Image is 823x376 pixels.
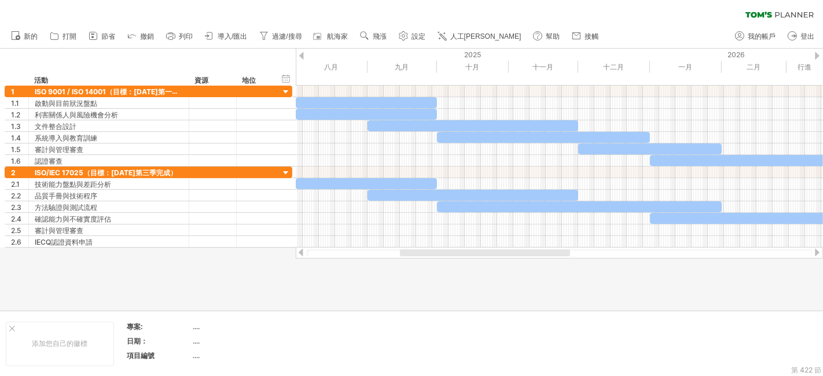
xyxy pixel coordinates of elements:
a: 飛漲 [357,29,390,44]
font: 系統導入與教育訓練 [35,134,97,142]
font: 1 [11,87,14,96]
div: 2025年10月 [437,61,509,73]
font: 2.1 [11,180,20,189]
div: 2025年8月 [296,61,368,73]
font: 打開 [63,32,76,40]
font: 十月 [466,62,480,71]
font: 導入/匯出 [218,32,247,40]
font: 2026 [728,50,745,59]
a: 航海家 [311,29,351,44]
div: 2025年9月 [368,61,437,73]
a: 過濾/搜尋 [256,29,305,44]
font: 技術能力盤點與差距分析 [35,180,111,189]
font: 航海家 [327,32,348,40]
font: 2.6 [11,238,21,246]
div: 2026年2月 [722,61,787,73]
font: 方法驗證與測試流程 [35,203,97,212]
a: 撤銷 [124,29,157,44]
font: IECQ認證資料申請 [35,238,93,246]
a: 幫助 [530,29,563,44]
font: 1.3 [11,122,21,131]
font: 十二月 [604,62,624,71]
font: 接觸 [585,32,598,40]
font: 確認能力與不確實度評估 [35,215,111,223]
font: 第 422 節 [791,366,821,374]
font: 2.4 [11,215,21,223]
font: 啟動與目前狀況盤點 [35,99,97,108]
font: 九月 [395,62,409,71]
a: 接觸 [569,29,602,44]
div: 2025年11月 [509,61,578,73]
font: 資源 [194,76,208,84]
font: 撤銷 [140,32,154,40]
font: 文件整合設計 [35,122,76,131]
font: 認證審查 [35,157,63,165]
a: 設定 [396,29,429,44]
font: 1.5 [11,145,20,154]
a: 新的 [8,29,41,44]
a: 節省 [86,29,119,44]
font: 利害關係人與風險機會分析 [35,110,118,119]
font: 2.3 [11,203,21,212]
font: 八月 [325,62,339,71]
font: 設定 [411,32,425,40]
a: 登出 [785,29,818,44]
font: .... [193,337,200,345]
font: 二月 [747,62,761,71]
font: 2.5 [11,226,21,235]
font: 十一月 [533,62,554,71]
a: 導入/匯出 [202,29,251,44]
font: 行進 [798,62,811,71]
font: 審計與管理審查 [35,226,83,235]
a: 我的帳戶 [732,29,779,44]
font: .... [193,351,200,360]
font: 1.1 [11,99,19,108]
font: 過濾/搜尋 [272,32,302,40]
font: 品質手冊與技術程序 [35,191,97,200]
font: 1.6 [11,157,21,165]
font: ISO 9001 / ISO 14001（目標：[DATE]第一季完成） [35,87,200,96]
font: 日期： [127,337,148,345]
a: 列印 [163,29,196,44]
font: 1.2 [11,110,20,119]
font: 列印 [179,32,193,40]
font: ISO/IEC 17025（目標：[DATE]第三季完成） [35,168,177,177]
font: .... [193,322,200,331]
font: 2025 [465,50,482,59]
font: 登出 [800,32,814,40]
font: 添加您自己的徽標 [32,339,88,348]
font: 飛漲 [373,32,387,40]
font: 1.4 [11,134,21,142]
font: 幫助 [546,32,560,40]
font: 審計與管理審查 [35,145,83,154]
a: 打開 [47,29,80,44]
font: 一月 [679,62,693,71]
font: 2.2 [11,191,21,200]
font: 2 [11,168,16,177]
font: 專案: [127,322,143,331]
font: 地位 [242,76,256,84]
font: 活動 [34,76,48,84]
font: 我的帳戶 [748,32,776,40]
div: 2025年12月 [578,61,650,73]
font: 人工[PERSON_NAME] [450,32,521,40]
font: 節省 [101,32,115,40]
font: 項目編號 [127,351,155,360]
a: 人工[PERSON_NAME] [435,29,525,44]
div: 2026年1月 [650,61,722,73]
font: 新的 [24,32,38,40]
